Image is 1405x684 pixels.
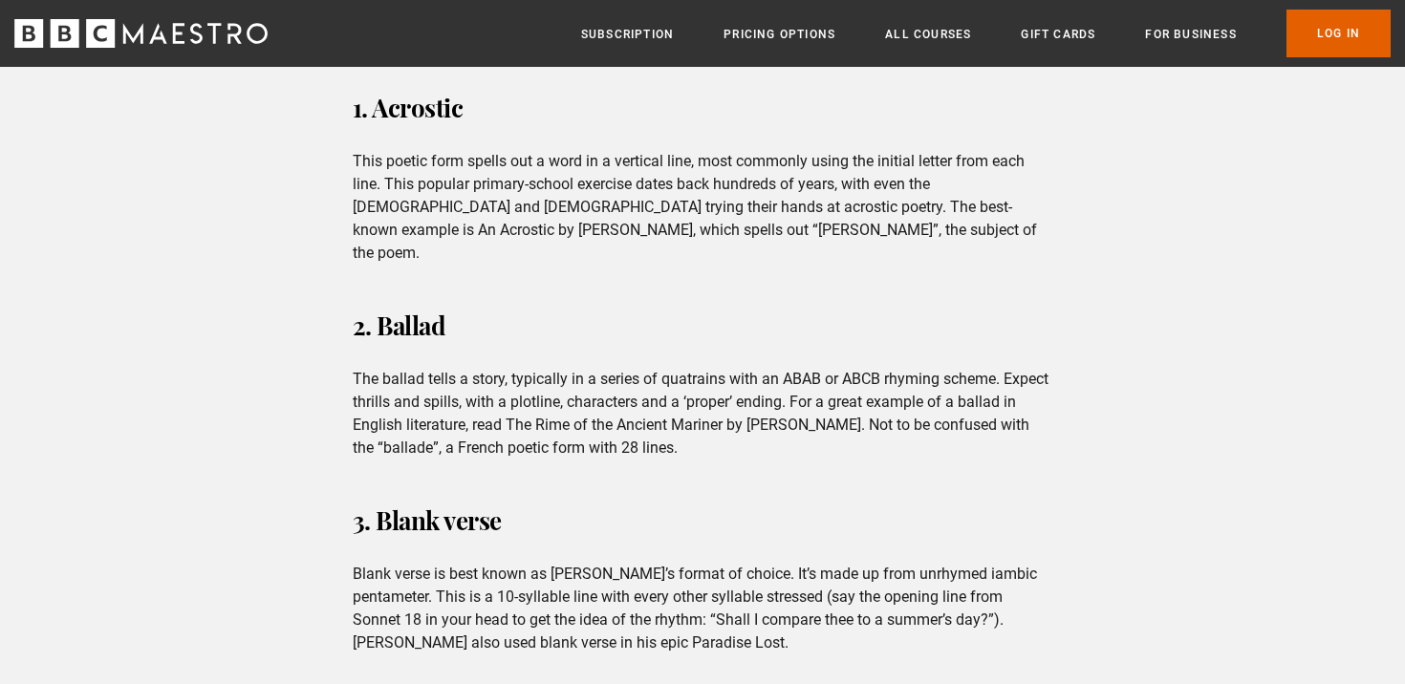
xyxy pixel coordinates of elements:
[353,303,1053,349] h3: 2. Ballad
[353,150,1053,265] p: This poetic form spells out a word in a vertical line, most commonly using the initial letter fro...
[581,25,674,44] a: Subscription
[885,25,971,44] a: All Courses
[14,19,268,48] svg: BBC Maestro
[353,563,1053,654] p: Blank verse is best known as [PERSON_NAME]’s format of choice. It’s made up from unrhymed iambic ...
[353,498,1053,544] h3: 3. Blank verse
[581,10,1391,57] nav: Primary
[1021,25,1095,44] a: Gift Cards
[1286,10,1391,57] a: Log In
[353,368,1053,460] p: The ballad tells a story, typically in a series of quatrains with an ABAB or ABCB rhyming scheme....
[353,85,1053,131] h3: 1. Acrostic
[724,25,835,44] a: Pricing Options
[1145,25,1236,44] a: For business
